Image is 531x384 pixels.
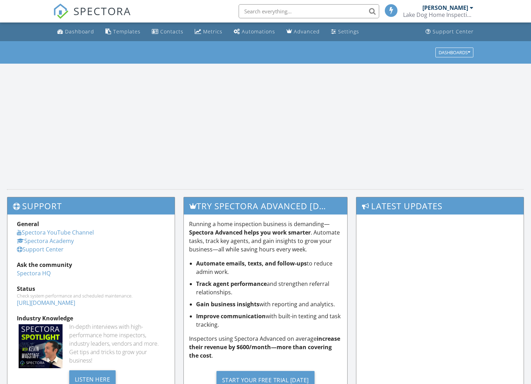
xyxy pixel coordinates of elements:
a: Contacts [149,25,186,38]
div: Templates [113,28,141,35]
div: Automations [242,28,275,35]
strong: Track agent performance [196,280,267,288]
li: and strengthen referral relationships. [196,280,342,296]
div: Contacts [160,28,183,35]
a: Templates [103,25,143,38]
div: Ask the community [17,261,165,269]
li: to reduce admin work. [196,259,342,276]
input: Search everything... [239,4,379,18]
strong: General [17,220,39,228]
div: Dashboard [65,28,94,35]
strong: Spectora Advanced helps you work smarter [189,229,311,236]
a: [URL][DOMAIN_NAME] [17,299,75,307]
a: Advanced [284,25,323,38]
div: Check system performance and scheduled maintenance. [17,293,165,299]
div: Dashboards [439,50,470,55]
div: Industry Knowledge [17,314,165,322]
img: Spectoraspolightmain [19,324,63,368]
strong: Improve communication [196,312,266,320]
a: Support Center [423,25,477,38]
div: [PERSON_NAME] [422,4,468,11]
strong: Automate emails, texts, and follow-ups [196,260,307,267]
a: Listen Here [69,375,116,383]
span: SPECTORA [73,4,131,18]
a: Spectora Academy [17,237,74,245]
p: Inspectors using Spectora Advanced on average . [189,334,342,360]
li: with reporting and analytics. [196,300,342,308]
div: Metrics [203,28,222,35]
div: Advanced [294,28,320,35]
div: Support Center [433,28,474,35]
h3: Try spectora advanced [DATE] [184,197,347,215]
div: In-depth interviews with high-performance home inspectors, industry leaders, vendors and more. Ge... [69,322,166,365]
a: Automations (Basic) [231,25,278,38]
div: Settings [338,28,359,35]
a: Metrics [192,25,225,38]
a: Support Center [17,245,64,253]
a: Dashboard [54,25,97,38]
a: Settings [328,25,362,38]
img: The Best Home Inspection Software - Spectora [53,4,69,19]
a: Spectora HQ [17,269,51,277]
div: Lake Dog Home Inspection [403,11,473,18]
p: Running a home inspection business is demanding— . Automate tasks, track key agents, and gain ins... [189,220,342,254]
h3: Support [7,197,175,215]
a: SPECTORA [53,9,131,24]
strong: increase their revenue by $600/month—more than covering the cost [189,335,340,359]
strong: Gain business insights [196,300,259,308]
a: Spectora YouTube Channel [17,229,94,236]
button: Dashboards [435,47,473,57]
li: with built-in texting and task tracking. [196,312,342,329]
h3: Latest Updates [356,197,524,215]
div: Status [17,284,165,293]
